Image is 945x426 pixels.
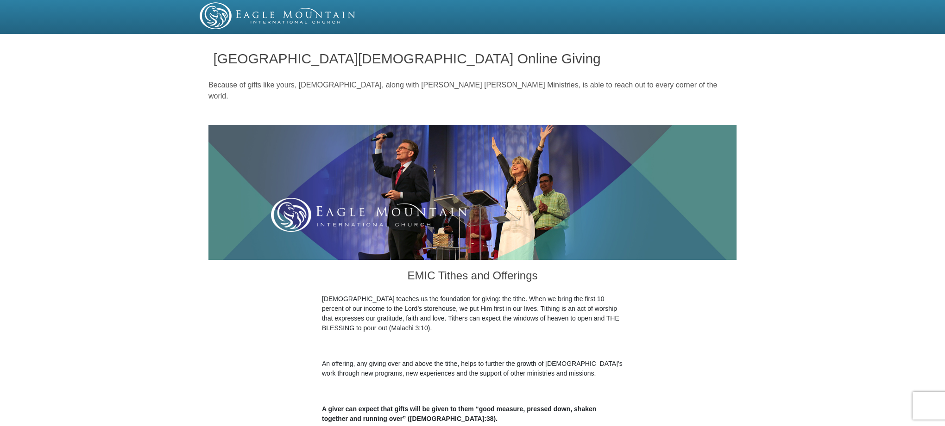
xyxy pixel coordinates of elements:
h1: [GEOGRAPHIC_DATA][DEMOGRAPHIC_DATA] Online Giving [214,51,732,66]
p: An offering, any giving over and above the tithe, helps to further the growth of [DEMOGRAPHIC_DAT... [322,359,623,378]
h3: EMIC Tithes and Offerings [322,260,623,294]
b: A giver can expect that gifts will be given to them “good measure, pressed down, shaken together ... [322,405,596,422]
img: EMIC [200,2,356,29]
p: [DEMOGRAPHIC_DATA] teaches us the foundation for giving: the tithe. When we bring the first 10 pe... [322,294,623,333]
p: Because of gifts like yours, [DEMOGRAPHIC_DATA], along with [PERSON_NAME] [PERSON_NAME] Ministrie... [208,80,737,102]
